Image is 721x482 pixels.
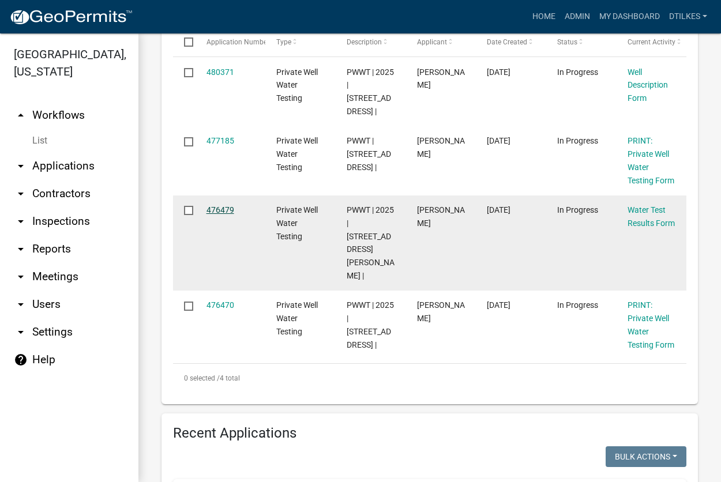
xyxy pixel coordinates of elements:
a: PRINT: Private Well Water Testing Form [628,300,674,349]
span: Application Number [206,38,269,46]
div: 4 total [173,364,686,393]
span: In Progress [557,136,598,145]
a: Well Description Form [628,67,668,103]
span: Status [557,38,577,46]
datatable-header-cell: Current Activity [616,28,686,56]
span: Dan Tilkes [417,67,465,90]
a: Home [528,6,560,28]
datatable-header-cell: Application Number [195,28,265,56]
i: arrow_drop_down [14,242,28,256]
datatable-header-cell: Status [546,28,617,56]
span: 09/10/2025 [487,300,510,310]
i: arrow_drop_up [14,108,28,122]
button: Bulk Actions [606,446,686,467]
span: PWWT | 2025 | 802 1st St, Alden, IA 50006 | [347,67,394,116]
h4: Recent Applications [173,425,686,442]
span: Current Activity [628,38,675,46]
span: In Progress [557,67,598,77]
span: Private Well Water Testing [276,67,318,103]
span: Dan Tilkes [417,205,465,228]
i: arrow_drop_down [14,214,28,228]
a: 480371 [206,67,234,77]
a: My Dashboard [595,6,664,28]
a: Water Test Results Form [628,205,675,228]
i: arrow_drop_down [14,159,28,173]
i: arrow_drop_down [14,187,28,201]
a: 476470 [206,300,234,310]
span: Dan Tilkes [417,300,465,323]
span: 09/11/2025 [487,136,510,145]
span: Description [347,38,382,46]
datatable-header-cell: Date Created [476,28,546,56]
a: Admin [560,6,595,28]
span: Dan Tilkes [417,136,465,159]
i: arrow_drop_down [14,298,28,311]
datatable-header-cell: Description [336,28,406,56]
span: In Progress [557,205,598,214]
a: dtilkes [664,6,712,28]
span: Applicant [417,38,447,46]
a: 476479 [206,205,234,214]
datatable-header-cell: Type [265,28,336,56]
span: PWWT | 2025 | 107 2nd St Bradford | [347,300,394,349]
a: 477185 [206,136,234,145]
span: In Progress [557,300,598,310]
span: 09/10/2025 [487,205,510,214]
a: PRINT: Private Well Water Testing Form [628,136,674,184]
span: Type [276,38,291,46]
span: 0 selected / [184,374,220,382]
span: Date Created [487,38,527,46]
i: arrow_drop_down [14,325,28,339]
span: Private Well Water Testing [276,205,318,241]
span: PWWT | 2025 | 182 Warbler Ave | [347,136,391,172]
datatable-header-cell: Applicant [405,28,476,56]
i: help [14,353,28,367]
datatable-header-cell: Select [173,28,195,56]
span: PWWT | 2025 | 1854 Jonquil Ave, Hampton, IA 50441 | [347,205,395,280]
span: Private Well Water Testing [276,136,318,172]
span: Private Well Water Testing [276,300,318,336]
span: 09/18/2025 [487,67,510,77]
i: arrow_drop_down [14,270,28,284]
